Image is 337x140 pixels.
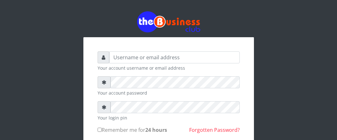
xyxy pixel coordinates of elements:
[145,126,167,133] b: 24 hours
[189,126,240,133] a: Forgotten Password?
[98,126,167,134] label: Remember me for
[98,65,240,71] small: Your account username or email address
[98,128,102,132] input: Remember me for24 hours
[98,90,240,96] small: Your account password
[98,114,240,121] small: Your login pin
[109,51,240,63] input: Username or email address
